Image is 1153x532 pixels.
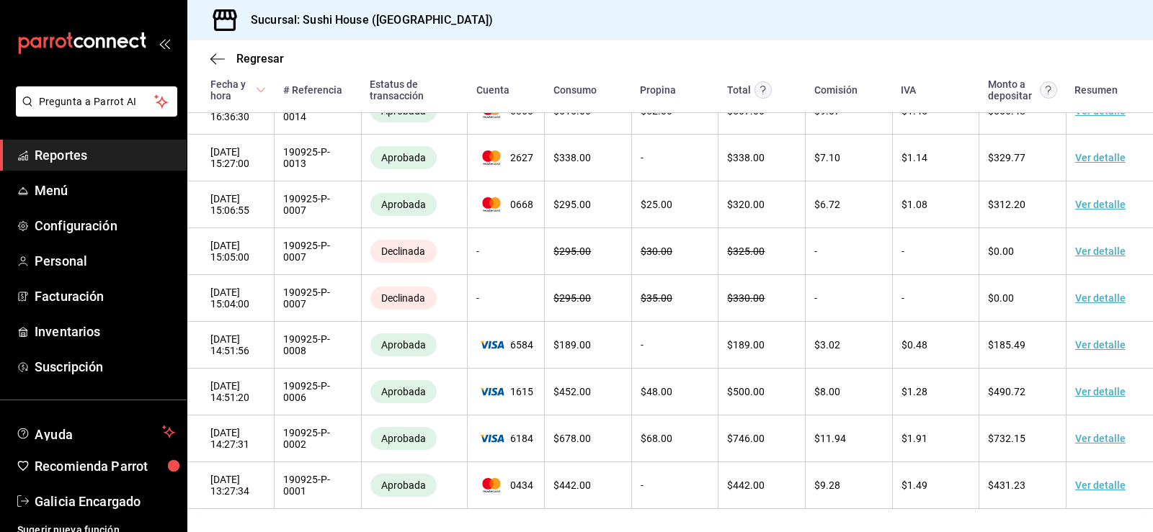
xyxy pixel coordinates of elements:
[814,386,840,397] span: $ 8.00
[806,275,893,322] td: -
[553,479,591,491] span: $ 442.00
[641,245,672,257] span: $ 30.00
[814,479,840,491] span: $ 9.28
[35,287,175,306] span: Facturación
[727,245,765,257] span: $ 325.00
[1075,433,1126,444] a: Ver detalle
[275,415,362,462] td: 190925-P-0002
[275,322,362,369] td: 190925-P-0008
[892,228,979,275] td: -
[814,152,840,163] span: $ 7.10
[476,339,535,351] span: 6584
[641,433,672,444] span: $ 68.00
[727,433,765,444] span: $ 746.00
[1075,339,1126,351] a: Ver detalle
[1075,199,1126,210] a: Ver detalle
[553,84,597,96] div: Consumo
[375,199,432,210] span: Aprobada
[988,386,1025,397] span: $ 490.72
[979,228,1067,275] td: $0.00
[902,199,927,210] span: $ 1.08
[159,37,170,49] button: open_drawer_menu
[35,456,175,476] span: Recomienda Parrot
[16,86,177,117] button: Pregunta a Parrot AI
[370,380,437,403] div: Transacciones cobradas de manera exitosa.
[370,474,437,497] div: Transacciones cobradas de manera exitosa.
[187,135,275,181] td: [DATE] 15:27:00
[641,199,672,210] span: $ 25.00
[806,228,893,275] td: -
[902,386,927,397] span: $ 1.28
[239,12,493,29] h3: Sucursal: Sushi House ([GEOGRAPHIC_DATA])
[375,479,432,491] span: Aprobada
[1074,84,1118,96] div: Resumen
[210,78,266,102] span: Fecha y hora
[476,150,535,165] span: 2627
[35,181,175,200] span: Menú
[631,135,718,181] td: -
[35,492,175,511] span: Galicia Encargado
[631,462,718,509] td: -
[553,339,591,351] span: $ 189.00
[370,427,437,450] div: Transacciones cobradas de manera exitosa.
[275,369,362,415] td: 190925-P-0006
[553,386,591,397] span: $ 452.00
[814,433,846,444] span: $ 11.94
[553,152,591,163] span: $ 338.00
[275,228,362,275] td: 190925-P-0007
[375,386,432,397] span: Aprobada
[370,333,437,356] div: Transacciones cobradas de manera exitosa.
[275,181,362,228] td: 190925-P-0007
[35,145,175,165] span: Reportes
[476,433,535,444] span: 6184
[727,199,765,210] span: $ 320.00
[275,462,362,509] td: 190925-P-0001
[370,287,437,310] div: Transacciones declinadas por el banco emisor. No se hace ningún cargo al tarjetahabiente ni al co...
[283,84,342,96] div: # Referencia
[275,135,362,181] td: 190925-P-0013
[468,275,545,322] td: -
[727,292,765,304] span: $ 330.00
[988,199,1025,210] span: $ 312.20
[988,433,1025,444] span: $ 732.15
[35,216,175,235] span: Configuración
[187,462,275,509] td: [DATE] 13:27:34
[553,199,591,210] span: $ 295.00
[641,386,672,397] span: $ 48.00
[187,275,275,322] td: [DATE] 15:04:00
[988,78,1037,102] div: Monto a depositar
[187,181,275,228] td: [DATE] 15:06:55
[727,479,765,491] span: $ 442.00
[1075,152,1126,163] a: Ver detalle
[727,386,765,397] span: $ 500.00
[275,275,362,322] td: 190925-P-0007
[727,152,765,163] span: $ 338.00
[39,94,155,109] span: Pregunta a Parrot AI
[35,251,175,271] span: Personal
[814,84,858,96] div: Comisión
[1075,292,1126,304] a: Ver detalle
[988,152,1025,163] span: $ 329.77
[902,152,927,163] span: $ 1.14
[902,479,927,491] span: $ 1.49
[476,84,509,96] div: Cuenta
[375,245,431,257] span: Declinada
[210,78,253,102] div: Fecha y hora
[988,339,1025,351] span: $ 185.49
[814,339,840,351] span: $ 3.02
[10,104,177,120] a: Pregunta a Parrot AI
[727,84,751,96] div: Total
[210,52,284,66] button: Regresar
[476,386,535,397] span: 1615
[902,339,927,351] span: $ 0.48
[236,52,284,66] span: Regresar
[468,228,545,275] td: -
[476,197,535,212] span: 0668
[553,292,591,304] span: $ 295.00
[727,339,765,351] span: $ 189.00
[641,292,672,304] span: $ 35.00
[979,275,1067,322] td: $0.00
[1040,81,1057,99] svg: Este es el monto resultante del total pagado menos comisión e IVA. Esta será la parte que se depo...
[370,240,437,263] div: Transacciones declinadas por el banco emisor. No se hace ningún cargo al tarjetahabiente ni al co...
[35,423,156,441] span: Ayuda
